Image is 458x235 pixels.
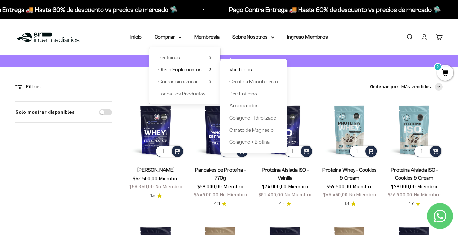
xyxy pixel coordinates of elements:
a: Colágeno + Biotina [229,138,278,146]
a: Citrato de Magnesio [229,126,278,134]
span: Proteínas [158,55,180,60]
a: Proteína Aislada ISO - Cookies & Cream [391,167,438,181]
a: 0 [437,70,453,77]
span: 4.3 [214,200,220,207]
span: Ver Todos [229,67,252,72]
a: Proteína Whey - Cookies & Cream [322,167,377,181]
a: Todos Los Productos [158,90,211,98]
a: Colágeno Hidrolizado [229,114,278,122]
a: 4.84.8 de 5.0 estrellas [343,200,356,207]
span: Colágeno + Biotina [229,139,270,145]
a: 4.74.7 de 5.0 estrellas [279,200,291,207]
span: $86.900,00 [388,192,412,197]
summary: Comprar [155,33,182,41]
a: Ver Todos [229,66,278,74]
span: Otros Suplementos [158,67,202,72]
span: $65.450,00 [323,192,348,197]
label: Solo mostrar disponibles [15,108,75,116]
a: Inicio [130,34,142,40]
mark: 0 [434,63,442,71]
a: Membresía [194,34,220,40]
span: 4.8 [343,200,349,207]
div: Filtros [15,83,112,91]
span: No Miembro [414,192,441,197]
span: $58.850,00 [129,184,154,189]
span: Pre-Entreno [229,91,257,96]
a: Pre-Entreno [229,90,278,98]
span: No Miembro [155,184,182,189]
a: Creatina Monohidrato [229,77,278,86]
a: Pancakes de Proteína - 770g [195,167,246,181]
span: Aminoácidos [229,103,259,108]
span: $81.400,00 [258,192,283,197]
span: No Miembro [284,192,311,197]
span: Miembro [223,184,243,189]
a: Ingreso Miembros [287,34,328,40]
a: 4.34.3 de 5.0 estrellas [214,200,227,207]
span: No Miembro [349,192,376,197]
span: $53.500,00 [133,176,157,181]
span: Miembro [417,184,437,189]
span: $79.000,00 [391,184,416,189]
span: Colágeno Hidrolizado [229,115,276,121]
span: 4.8 [149,192,155,199]
span: $59.500,00 [327,184,351,189]
span: Ordenar por: [370,83,400,91]
span: Miembro [353,184,373,189]
span: $59.000,00 [197,184,222,189]
span: Miembro [288,184,308,189]
summary: Sobre Nosotros [232,33,274,41]
a: Aminoácidos [229,102,278,110]
span: $64.900,00 [194,192,219,197]
span: Citrato de Magnesio [229,127,274,133]
span: 4.7 [279,200,284,207]
a: 4.84.8 de 5.0 estrellas [149,192,162,199]
span: 4.7 [408,200,414,207]
span: Miembro [159,176,179,181]
span: Todos Los Productos [158,91,206,96]
p: Pago Contra Entrega 🚚 Hasta 60% de descuento vs precios de mercado 🛸 [227,5,439,15]
span: $74.000,00 [262,184,287,189]
span: Gomas sin azúcar [158,79,198,84]
summary: Otros Suplementos [158,66,211,74]
a: 4.74.7 de 5.0 estrellas [408,200,420,207]
a: [PERSON_NAME] [137,167,175,173]
summary: Gomas sin azúcar [158,77,211,86]
span: No Miembro [220,192,247,197]
span: Creatina Monohidrato [229,79,278,84]
summary: Proteínas [158,53,211,62]
button: Más vendidos [401,83,443,91]
span: Más vendidos [401,83,431,91]
a: Proteína Aislada ISO - Vainilla [262,167,309,181]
